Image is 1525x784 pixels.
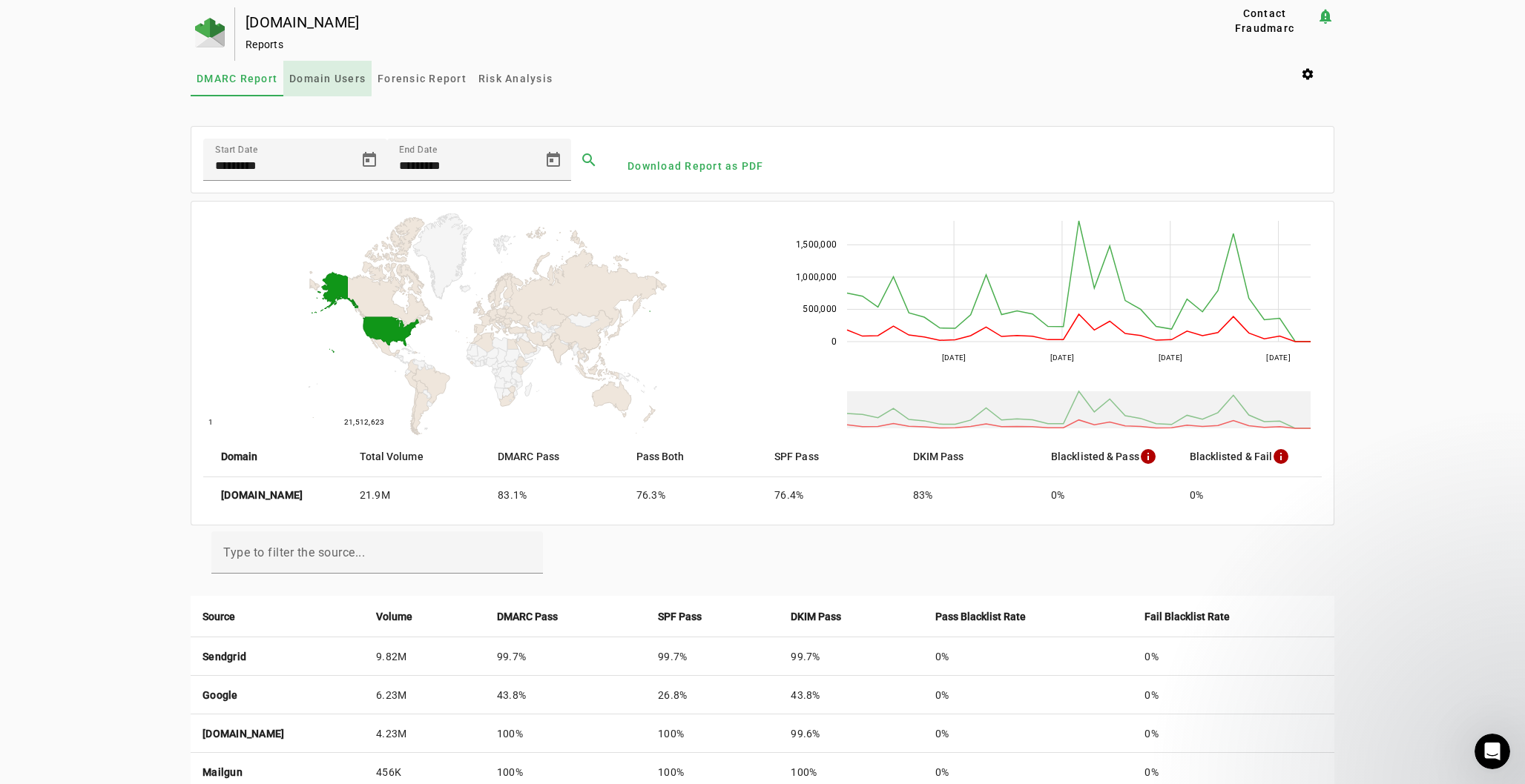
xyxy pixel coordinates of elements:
[628,159,764,173] span: Download Report as PDF
[202,608,352,625] div: Source
[215,144,257,155] mat-label: Start Date
[399,144,437,155] mat-label: End Date
[1178,477,1323,513] mat-cell: 0%
[197,73,277,84] span: DMARC Report
[923,714,1133,753] td: 0%
[486,436,625,477] mat-header-cell: DMARC Pass
[935,608,1026,625] strong: Pass Blacklist Rate
[831,336,837,347] text: 0
[762,477,901,513] mat-cell: 76.4%
[1133,676,1334,714] td: 0%
[195,18,225,47] img: Fraudmarc Logo
[283,61,372,96] a: Domain Users
[1039,477,1178,513] mat-cell: 0%
[376,608,412,625] strong: Volume
[796,272,837,282] text: 1,000,000
[622,153,770,179] button: Download Report as PDF
[646,714,779,753] td: 100%
[352,142,387,178] button: Open calendar
[658,608,702,625] strong: SPF Pass
[1219,6,1311,36] span: Contact Fraudmarc
[1213,7,1317,34] button: Contact Fraudmarc
[478,73,553,84] span: Risk Analysis
[223,545,365,559] mat-label: Type to filter the source...
[364,714,485,753] td: 4.23M
[202,608,235,625] strong: Source
[1133,714,1334,753] td: 0%
[625,477,763,513] mat-cell: 76.3%
[289,73,366,84] span: Domain Users
[1272,448,1290,465] mat-icon: info
[348,477,487,513] mat-cell: 21.9M
[923,676,1133,714] td: 0%
[485,637,646,676] td: 99.7%
[803,304,837,314] text: 500,000
[202,728,284,740] strong: [DOMAIN_NAME]
[1266,353,1291,362] text: [DATE]
[646,676,779,714] td: 26.8%
[485,714,646,753] td: 100%
[923,637,1133,676] td: 0%
[779,676,923,714] td: 43.8%
[1133,637,1334,676] td: 0%
[942,353,966,362] text: [DATE]
[191,61,283,96] a: DMARC Report
[646,637,779,676] td: 99.7%
[1159,353,1183,362] text: [DATE]
[1144,608,1323,625] div: Fail Blacklist Rate
[901,477,1040,513] mat-cell: 83%
[536,142,571,178] button: Open calendar
[344,418,385,426] text: 21,512,623
[376,608,473,625] div: Volume
[625,436,763,477] mat-header-cell: Pass Both
[1039,436,1178,477] mat-header-cell: Blacklisted & Pass
[791,608,841,625] strong: DKIM Pass
[202,689,238,701] strong: Google
[372,61,472,96] a: Forensic Report
[1144,608,1230,625] strong: Fail Blacklist Rate
[1139,448,1157,465] mat-icon: info
[762,436,901,477] mat-header-cell: SPF Pass
[472,61,559,96] a: Risk Analysis
[1317,7,1334,25] mat-icon: notification_important
[779,714,923,753] td: 99.6%
[348,436,487,477] mat-header-cell: Total Volume
[364,676,485,714] td: 6.23M
[796,239,837,250] text: 1,500,000
[203,213,762,436] svg: A chart.
[1475,734,1510,769] iframe: Intercom live chat
[658,608,767,625] div: SPF Pass
[497,608,634,625] div: DMARC Pass
[486,477,625,513] mat-cell: 83.1%
[246,37,1165,52] div: Reports
[1050,353,1075,362] text: [DATE]
[791,608,911,625] div: DKIM Pass
[485,676,646,714] td: 43.8%
[208,418,213,426] text: 1
[779,637,923,676] td: 99.7%
[221,448,258,465] strong: Domain
[1178,436,1323,477] mat-header-cell: Blacklisted & Fail
[497,608,558,625] strong: DMARC Pass
[378,73,467,84] span: Forensic Report
[364,637,485,676] td: 9.82M
[202,651,246,662] strong: Sendgrid
[221,488,303,502] strong: [DOMAIN_NAME]
[246,15,1165,30] div: [DOMAIN_NAME]
[935,608,1121,625] div: Pass Blacklist Rate
[202,766,243,778] strong: Mailgun
[901,436,1040,477] mat-header-cell: DKIM Pass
